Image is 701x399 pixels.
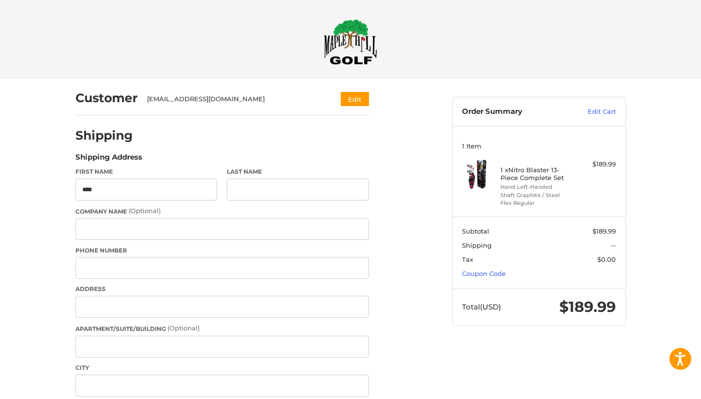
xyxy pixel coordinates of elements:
span: -- [611,241,616,249]
span: Subtotal [462,227,489,235]
span: $0.00 [597,255,616,263]
iframe: Google Customer Reviews [621,373,701,399]
li: Hand Left-Handed [500,183,575,191]
h4: 1 x Nitro Blaster 13-Piece Complete Set [500,166,575,182]
label: Address [75,285,369,293]
span: $189.99 [592,227,616,235]
label: Phone Number [75,246,369,255]
h2: Shipping [75,128,133,143]
label: Last Name [227,167,369,176]
span: Shipping [462,241,492,249]
legend: Shipping Address [75,152,142,167]
label: Apartment/Suite/Building [75,324,369,333]
h3: Order Summary [462,107,567,117]
span: Total (USD) [462,302,501,311]
li: Flex Regular [500,199,575,207]
a: Coupon Code [462,270,506,277]
label: First Name [75,167,218,176]
div: $189.99 [577,160,616,169]
span: $189.99 [559,298,616,316]
img: Maple Hill Golf [324,19,377,65]
button: Edit [341,92,369,106]
h3: 1 Item [462,142,616,150]
label: Company Name [75,206,369,216]
a: Edit Cart [567,107,616,117]
label: City [75,363,369,372]
small: (Optional) [129,207,161,215]
small: (Optional) [167,324,200,332]
h2: Customer [75,91,138,106]
div: [EMAIL_ADDRESS][DOMAIN_NAME] [147,94,322,104]
span: Tax [462,255,473,263]
li: Shaft Graphite / Steel [500,191,575,199]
